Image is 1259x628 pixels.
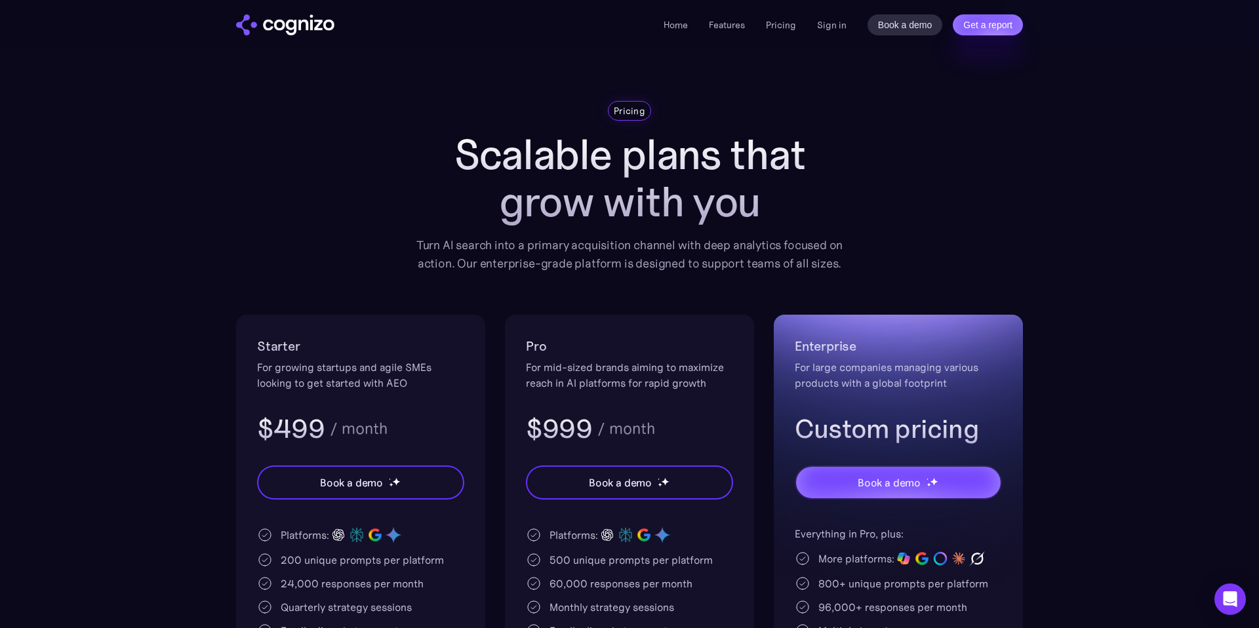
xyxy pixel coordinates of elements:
[795,465,1002,500] a: Book a demostarstarstar
[817,17,847,33] a: Sign in
[389,482,393,487] img: star
[281,552,444,568] div: 200 unique prompts per platform
[526,465,733,500] a: Book a demostarstarstar
[930,477,938,486] img: star
[550,599,674,615] div: Monthly strategy sessions
[236,14,334,35] img: cognizo logo
[281,527,329,543] div: Platforms:
[320,475,383,490] div: Book a demo
[257,412,325,446] h3: $499
[389,478,391,480] img: star
[766,19,796,31] a: Pricing
[281,599,412,615] div: Quarterly strategy sessions
[257,359,464,391] div: For growing startups and agile SMEs looking to get started with AEO
[1214,583,1246,615] div: Open Intercom Messenger
[795,359,1002,391] div: For large companies managing various products with a global footprint
[818,599,967,615] div: 96,000+ responses per month
[407,236,852,273] div: Turn AI search into a primary acquisition channel with deep analytics focused on action. Our ente...
[257,336,464,357] h2: Starter
[664,19,688,31] a: Home
[795,412,1002,446] h3: Custom pricing
[658,482,662,487] img: star
[868,14,943,35] a: Book a demo
[818,576,988,591] div: 800+ unique prompts per platform
[858,475,921,490] div: Book a demo
[709,19,745,31] a: Features
[526,412,592,446] h3: $999
[927,478,929,480] img: star
[550,576,692,591] div: 60,000 responses per month
[795,336,1002,357] h2: Enterprise
[550,527,598,543] div: Platforms:
[407,131,852,226] h1: Scalable plans that grow with you
[526,359,733,391] div: For mid-sized brands aiming to maximize reach in AI platforms for rapid growth
[597,421,655,437] div: / month
[614,104,645,117] div: Pricing
[330,421,388,437] div: / month
[661,477,669,486] img: star
[818,551,894,566] div: More platforms:
[953,14,1023,35] a: Get a report
[281,576,424,591] div: 24,000 responses per month
[795,526,1002,541] div: Everything in Pro, plus:
[927,482,931,487] img: star
[658,478,660,480] img: star
[392,477,401,486] img: star
[236,14,334,35] a: home
[526,336,733,357] h2: Pro
[257,465,464,500] a: Book a demostarstarstar
[589,475,652,490] div: Book a demo
[550,552,713,568] div: 500 unique prompts per platform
